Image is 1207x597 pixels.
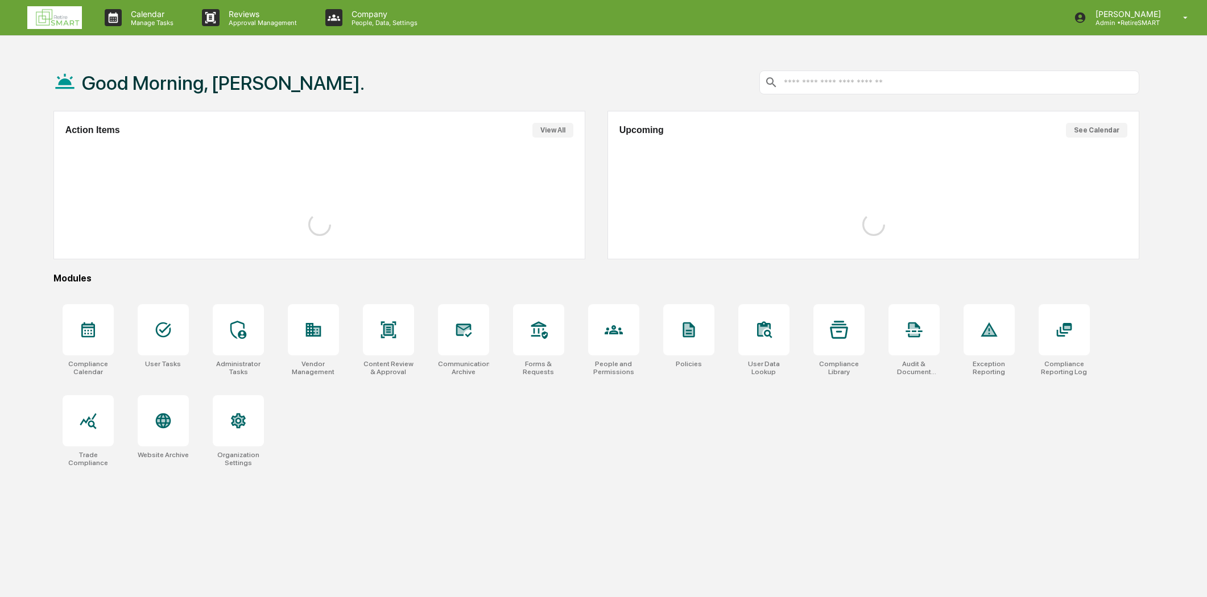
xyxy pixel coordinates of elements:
button: View All [532,123,573,138]
div: Compliance Calendar [63,360,114,376]
div: Trade Compliance [63,451,114,467]
p: Approval Management [220,19,303,27]
div: Organization Settings [213,451,264,467]
div: Compliance Library [813,360,865,376]
div: Content Review & Approval [363,360,414,376]
div: Vendor Management [288,360,339,376]
div: Modules [53,273,1140,284]
div: User Data Lookup [738,360,789,376]
p: [PERSON_NAME] [1086,9,1167,19]
p: Company [342,9,423,19]
p: Manage Tasks [122,19,179,27]
p: People, Data, Settings [342,19,423,27]
div: Compliance Reporting Log [1039,360,1090,376]
div: Exception Reporting [964,360,1015,376]
p: Calendar [122,9,179,19]
h2: Action Items [65,125,120,135]
div: Website Archive [138,451,189,459]
p: Admin • RetireSMART [1086,19,1167,27]
button: See Calendar [1066,123,1127,138]
div: Administrator Tasks [213,360,264,376]
div: Communications Archive [438,360,489,376]
div: People and Permissions [588,360,639,376]
p: Reviews [220,9,303,19]
div: Policies [676,360,702,368]
img: logo [27,6,82,29]
div: Forms & Requests [513,360,564,376]
h1: Good Morning, [PERSON_NAME]. [82,72,365,94]
h2: Upcoming [619,125,664,135]
div: Audit & Document Logs [888,360,940,376]
div: User Tasks [145,360,181,368]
